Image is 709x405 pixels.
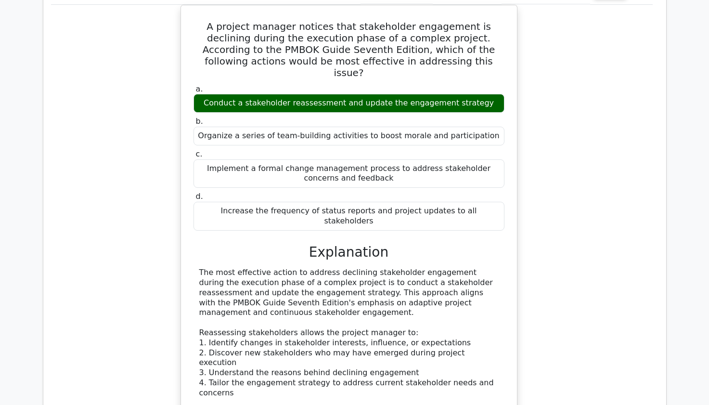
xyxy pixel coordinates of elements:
[193,127,504,145] div: Organize a series of team-building activities to boost morale and participation
[196,149,203,158] span: c.
[193,21,505,78] h5: A project manager notices that stakeholder engagement is declining during the execution phase of ...
[196,192,203,201] span: d.
[196,117,203,126] span: b.
[196,84,203,93] span: a.
[193,202,504,231] div: Increase the frequency of status reports and project updates to all stakeholders
[193,159,504,188] div: Implement a formal change management process to address stakeholder concerns and feedback
[193,94,504,113] div: Conduct a stakeholder reassessment and update the engagement strategy
[199,244,499,261] h3: Explanation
